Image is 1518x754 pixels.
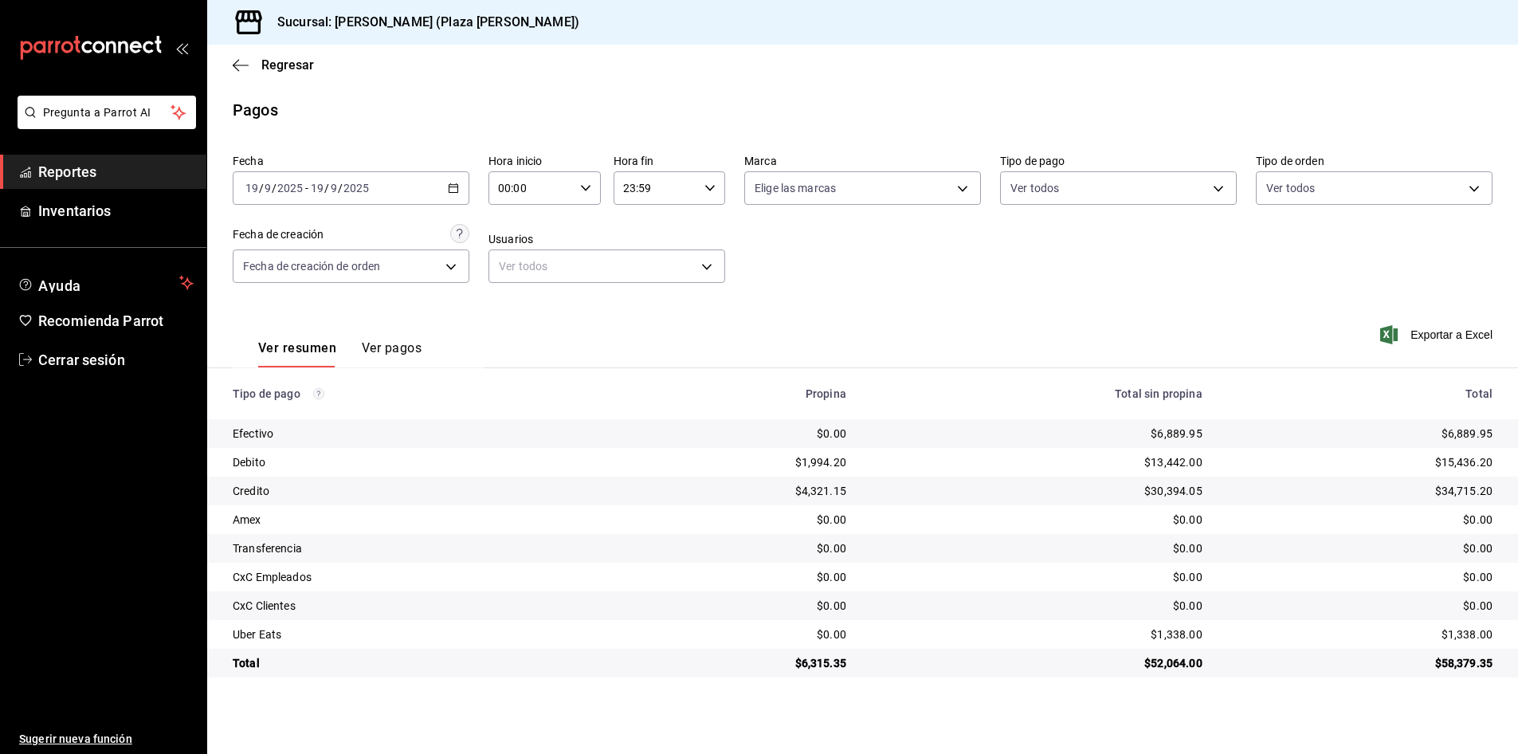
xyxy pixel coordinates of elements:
div: $0.00 [872,512,1202,528]
div: $6,889.95 [872,426,1202,442]
div: $52,064.00 [872,655,1202,671]
input: -- [330,182,338,194]
div: $0.00 [1228,569,1493,585]
div: $34,715.20 [1228,483,1493,499]
div: Fecha de creación [233,226,324,243]
button: Ver resumen [258,340,336,367]
input: -- [310,182,324,194]
label: Tipo de pago [1000,155,1237,167]
span: Regresar [261,57,314,73]
div: $0.00 [630,426,846,442]
span: Recomienda Parrot [38,310,194,332]
button: Exportar a Excel [1383,325,1493,344]
h3: Sucursal: [PERSON_NAME] (Plaza [PERSON_NAME]) [265,13,579,32]
span: Ver todos [1266,180,1315,196]
div: $0.00 [872,598,1202,614]
div: Total [233,655,604,671]
div: CxC Empleados [233,569,604,585]
div: $6,315.35 [630,655,846,671]
div: navigation tabs [258,340,422,367]
div: $0.00 [1228,540,1493,556]
span: / [324,182,329,194]
span: Ayuda [38,273,173,293]
div: Transferencia [233,540,604,556]
button: Ver pagos [362,340,422,367]
div: $4,321.15 [630,483,846,499]
div: Total [1228,387,1493,400]
div: $0.00 [630,569,846,585]
div: Tipo de pago [233,387,604,400]
div: Pagos [233,98,278,122]
div: $0.00 [872,540,1202,556]
span: - [305,182,308,194]
span: Sugerir nueva función [19,731,194,748]
span: Pregunta a Parrot AI [43,104,171,121]
div: Debito [233,454,604,470]
label: Usuarios [488,234,725,245]
div: $15,436.20 [1228,454,1493,470]
button: Pregunta a Parrot AI [18,96,196,129]
div: $1,338.00 [1228,626,1493,642]
div: $0.00 [630,540,846,556]
div: $13,442.00 [872,454,1202,470]
span: / [259,182,264,194]
input: -- [264,182,272,194]
button: open_drawer_menu [175,41,188,54]
button: Regresar [233,57,314,73]
div: $0.00 [872,569,1202,585]
span: / [272,182,277,194]
div: Efectivo [233,426,604,442]
div: $0.00 [1228,598,1493,614]
div: $0.00 [630,512,846,528]
div: Amex [233,512,604,528]
input: -- [245,182,259,194]
div: $1,994.20 [630,454,846,470]
div: Uber Eats [233,626,604,642]
label: Tipo de orden [1256,155,1493,167]
span: Elige las marcas [755,180,836,196]
div: $58,379.35 [1228,655,1493,671]
span: Reportes [38,161,194,183]
span: / [338,182,343,194]
div: Total sin propina [872,387,1202,400]
input: ---- [277,182,304,194]
label: Fecha [233,155,469,167]
label: Marca [744,155,981,167]
div: Credito [233,483,604,499]
span: Inventarios [38,200,194,222]
div: Ver todos [488,249,725,283]
label: Hora inicio [488,155,601,167]
label: Hora fin [614,155,726,167]
a: Pregunta a Parrot AI [11,116,196,132]
div: $0.00 [1228,512,1493,528]
div: CxC Clientes [233,598,604,614]
svg: Los pagos realizados con Pay y otras terminales son montos brutos. [313,388,324,399]
span: Ver todos [1010,180,1059,196]
span: Fecha de creación de orden [243,258,380,274]
span: Cerrar sesión [38,349,194,371]
div: Propina [630,387,846,400]
input: ---- [343,182,370,194]
div: $6,889.95 [1228,426,1493,442]
div: $1,338.00 [872,626,1202,642]
div: $0.00 [630,598,846,614]
div: $0.00 [630,626,846,642]
div: $30,394.05 [872,483,1202,499]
